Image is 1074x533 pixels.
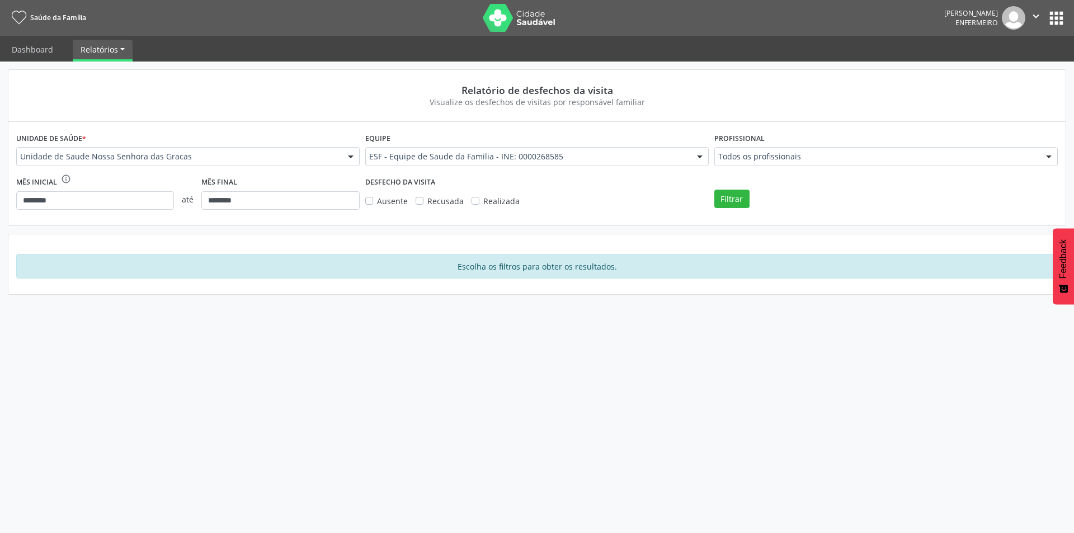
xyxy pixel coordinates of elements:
span: Unidade de Saude Nossa Senhora das Gracas [20,151,337,162]
button: Feedback - Mostrar pesquisa [1053,228,1074,304]
label: Unidade de saúde [16,130,86,147]
div: [PERSON_NAME] [944,8,998,18]
i: info_outline [61,174,71,184]
label: Mês inicial [16,174,57,191]
span: Relatórios [81,44,118,55]
div: Escolha os filtros para obter os resultados. [16,254,1058,279]
a: Relatórios [73,40,133,59]
label: Equipe [365,130,390,147]
span: Realizada [483,196,520,206]
span: até [174,186,201,213]
div: Relatório de desfechos da visita [24,84,1050,96]
div: O intervalo deve ser de no máximo 6 meses [61,174,71,191]
button:  [1025,6,1047,30]
span: Todos os profissionais [718,151,1035,162]
span: ESF - Equipe de Saude da Familia - INE: 0000268585 [369,151,686,162]
span: Recusada [427,196,464,206]
span: Feedback [1058,239,1068,279]
label: Profissional [714,130,765,147]
i:  [1030,10,1042,22]
span: Saúde da Família [30,13,86,22]
a: Saúde da Família [8,8,86,27]
span: Enfermeiro [955,18,998,27]
img: img [1002,6,1025,30]
button: Filtrar [714,190,750,209]
a: Dashboard [4,40,61,59]
div: Visualize os desfechos de visitas por responsável familiar [24,96,1050,108]
span: Ausente [377,196,408,206]
button: apps [1047,8,1066,28]
label: Mês final [201,174,237,191]
label: DESFECHO DA VISITA [365,174,435,191]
